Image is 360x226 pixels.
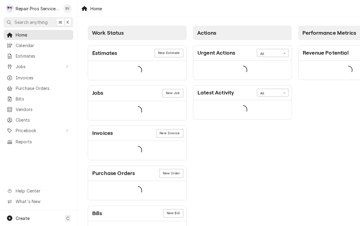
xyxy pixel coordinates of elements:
a: Go to What's New [4,196,73,206]
span: K [67,19,69,25]
div: Card Link Button [159,169,183,177]
div: Card Data [88,141,186,160]
div: Card Link Button [155,49,183,57]
div: Card Title [92,49,117,57]
div: All [260,91,278,96]
div: Card Header [88,46,186,61]
div: Card Column Header [193,26,292,40]
div: Card Header [193,46,292,61]
div: All [260,52,278,56]
a: New Job [162,89,183,97]
div: Card Data [193,61,292,80]
a: Reports [4,137,73,147]
a: Home [4,30,73,40]
div: Card Link Button [156,129,183,138]
span: Pricebook [16,127,61,134]
div: Card Data [193,100,292,119]
span: Loading... [134,104,142,117]
div: Card Title [92,129,113,137]
div: Card Column Content [193,40,292,119]
div: Card Header [193,85,292,100]
a: New Bill [163,209,183,218]
span: Purchase Orders [16,85,70,91]
button: Search anything⌘K [4,17,73,27]
a: New Invoice [156,129,183,138]
div: Card: Jobs [88,85,187,120]
div: Card Data [88,181,186,200]
a: Invoices [4,73,73,83]
span: C [66,215,69,221]
span: Clients [16,117,70,123]
div: Card: Latest Activity [193,85,292,119]
div: Card Title [92,89,103,97]
a: Estimates [4,51,73,61]
div: Card Header [88,166,186,181]
a: Go to Pricebook [4,126,73,135]
span: Loading... [134,64,142,77]
div: Repair Pros Services Inc's Avatar [5,4,14,13]
span: Help Center [16,188,70,194]
div: Card Link Button [163,209,183,218]
span: Home [16,32,70,38]
span: Calendar [16,42,70,49]
div: Card Data [88,101,186,120]
a: Go to Jobs [4,62,73,72]
a: Bills [4,94,73,104]
div: Card Header [88,86,186,101]
span: Loading... [344,64,352,76]
span: Loading... [239,103,247,116]
a: New Order [159,169,183,177]
div: Card Data Filter Control [257,49,289,57]
div: Card Title [92,209,102,218]
div: BV [63,4,72,13]
span: Reports [16,138,70,145]
span: What's New [16,198,70,205]
span: Search anything [14,19,48,25]
a: Vendors [4,104,73,114]
div: Brian Volker's Avatar [63,4,72,13]
div: Card Title [92,169,135,177]
div: Card Title [197,89,234,97]
span: Loading... [239,64,247,76]
a: Clients [4,115,73,125]
span: Work Status [92,30,124,36]
div: Card: Purchase Orders [88,166,187,200]
a: Purchase Orders [4,83,73,93]
a: New Estimate [155,49,183,57]
span: Actions [197,30,216,36]
span: Performance Metrics [302,30,356,36]
div: Card Header [88,206,186,221]
div: Card Title [303,49,349,57]
span: Bills [16,96,70,102]
div: Card Column Header [88,26,187,40]
div: Card Data Filter Control [257,89,289,97]
span: Invoices [16,75,70,81]
div: Card: Invoices [88,126,187,160]
div: Card Data [88,61,186,80]
div: Card Link Button [162,89,183,97]
div: Card: Urgent Actions [193,46,292,80]
div: Repair Pros Services Inc [16,5,60,12]
span: Loading... [134,144,142,157]
span: Create [16,216,30,221]
span: Loading... [134,184,142,197]
a: Go to Help Center [4,186,73,196]
div: R [5,4,14,13]
a: Calendar [4,40,73,50]
span: Estimates [16,53,70,59]
div: Card Header [88,126,186,141]
span: Jobs [16,63,61,70]
div: Card Title [197,49,235,57]
span: Vendors [16,106,70,113]
div: Card: Estimates [88,46,187,80]
span: ⌘ [58,19,62,25]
